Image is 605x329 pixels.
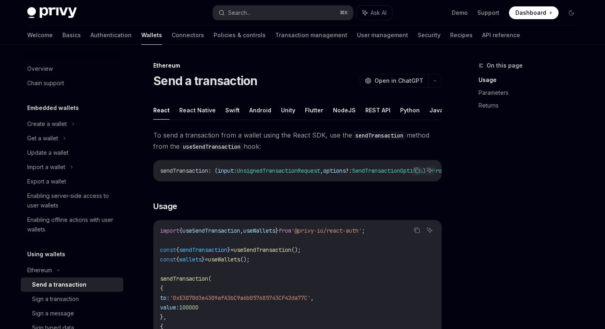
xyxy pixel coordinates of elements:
div: Enabling offline actions with user wallets [27,215,118,234]
span: { [176,246,179,253]
button: Swift [225,101,240,120]
a: Connectors [172,26,204,45]
span: To send a transaction from a wallet using the React SDK, use the method from the hook: [153,130,442,152]
button: React Native [179,101,216,120]
button: Search...⌘K [213,6,353,20]
span: input [218,167,234,174]
a: Support [477,9,499,17]
button: NodeJS [333,101,356,120]
div: Update a wallet [27,148,68,158]
div: Export a wallet [27,177,66,186]
span: ( [208,275,211,282]
span: from [278,227,291,234]
a: Export a wallet [21,174,123,189]
a: User management [357,26,408,45]
a: Overview [21,62,123,76]
button: Copy the contents from the code block [412,165,422,175]
h1: Send a transaction [153,74,258,88]
button: Flutter [305,101,323,120]
h5: Embedded wallets [27,103,79,113]
span: useWallets [243,227,275,234]
div: Sign a message [32,309,74,318]
div: Send a transaction [32,280,86,289]
div: Chain support [27,78,64,88]
a: Sign a message [21,306,123,321]
span: Usage [153,201,177,212]
span: = [230,246,234,253]
span: Ask AI [371,9,387,17]
button: Unity [281,101,295,120]
span: , [320,167,323,174]
span: { [176,256,179,263]
a: Chain support [21,76,123,90]
span: ⌘ K [340,10,348,16]
code: useSendTransaction [180,142,244,151]
button: Java [429,101,443,120]
a: Welcome [27,26,53,45]
span: UnsignedTransactionRequest [237,167,320,174]
div: Create a wallet [27,119,67,129]
a: Send a transaction [21,277,123,292]
a: Enabling offline actions with user wallets [21,213,123,237]
a: API reference [482,26,520,45]
span: useSendTransaction [182,227,240,234]
span: import [160,227,179,234]
span: : [234,167,237,174]
a: Policies & controls [214,26,266,45]
span: sendTransaction [179,246,227,253]
button: Ask AI [357,6,392,20]
div: Sign a transaction [32,294,79,304]
a: Parameters [479,86,584,99]
button: Toggle dark mode [565,6,578,19]
a: Wallets [141,26,162,45]
span: const [160,256,176,263]
span: wallets [179,256,202,263]
span: = [205,256,208,263]
span: useSendTransaction [234,246,291,253]
a: Security [418,26,441,45]
img: dark logo [27,7,77,18]
a: Authentication [90,26,132,45]
a: Transaction management [275,26,347,45]
button: Python [400,101,420,120]
div: Import a wallet [27,162,65,172]
span: '@privy-io/react-auth' [291,227,362,234]
div: Enabling server-side access to user wallets [27,191,118,210]
a: Demo [452,9,468,17]
span: (); [291,246,301,253]
button: Copy the contents from the code block [412,225,422,235]
span: sendTransaction [160,275,208,282]
button: REST API [365,101,391,120]
span: SendTransactionOptions [352,167,423,174]
div: Overview [27,64,53,74]
span: Dashboard [515,9,546,17]
button: React [153,101,170,120]
a: Usage [479,74,584,86]
span: ?: [346,167,352,174]
button: Open in ChatGPT [360,74,428,88]
a: Basics [62,26,81,45]
a: Update a wallet [21,146,123,160]
span: to: [160,294,170,301]
h5: Using wallets [27,249,65,259]
span: , [311,294,314,301]
code: sendTransaction [352,131,407,140]
div: Ethereum [153,62,442,70]
button: Android [249,101,271,120]
a: Sign a transaction [21,292,123,306]
span: options [323,167,346,174]
button: Ask AI [425,225,435,235]
span: useWallets [208,256,240,263]
span: } [202,256,205,263]
span: 100000 [179,304,198,311]
span: const [160,246,176,253]
span: Open in ChatGPT [375,77,423,85]
button: Ask AI [425,165,435,175]
span: { [179,227,182,234]
span: value: [160,304,179,311]
a: Returns [479,99,584,112]
span: '0xE3070d3e4309afA3bC9a6b057685743CF42da77C' [170,294,311,301]
span: ; [362,227,365,234]
span: { [160,285,163,292]
span: (); [240,256,250,263]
